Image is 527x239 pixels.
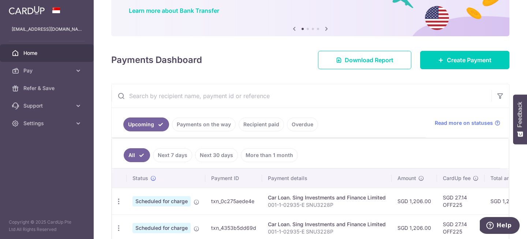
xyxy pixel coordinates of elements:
[124,148,150,162] a: All
[268,201,386,209] p: 001-1-02935-E SNU3228P
[132,175,148,182] span: Status
[318,51,411,69] a: Download Report
[111,53,202,67] h4: Payments Dashboard
[112,84,492,108] input: Search by recipient name, payment id or reference
[397,175,416,182] span: Amount
[287,117,318,131] a: Overdue
[205,188,262,214] td: txn_0c275aede4e
[241,148,298,162] a: More than 1 month
[268,221,386,228] div: Car Loan. Sing Investments and Finance Limited
[23,49,72,57] span: Home
[443,175,471,182] span: CardUp fee
[262,169,392,188] th: Payment details
[23,85,72,92] span: Refer & Save
[153,148,192,162] a: Next 7 days
[9,6,45,15] img: CardUp
[132,223,191,233] span: Scheduled for charge
[129,7,219,14] a: Learn more about Bank Transfer
[23,102,72,109] span: Support
[490,175,515,182] span: Total amt.
[12,26,82,33] p: [EMAIL_ADDRESS][DOMAIN_NAME]
[268,194,386,201] div: Car Loan. Sing Investments and Finance Limited
[345,56,393,64] span: Download Report
[513,94,527,144] button: Feedback - Show survey
[172,117,236,131] a: Payments on the way
[239,117,284,131] a: Recipient paid
[447,56,492,64] span: Create Payment
[435,119,493,127] span: Read more on statuses
[392,188,437,214] td: SGD 1,206.00
[437,188,485,214] td: SGD 27.14 OFF225
[195,148,238,162] a: Next 30 days
[23,67,72,74] span: Pay
[517,102,523,127] span: Feedback
[132,196,191,206] span: Scheduled for charge
[435,119,500,127] a: Read more on statuses
[420,51,509,69] a: Create Payment
[123,117,169,131] a: Upcoming
[480,217,520,235] iframe: Opens a widget where you can find more information
[23,120,72,127] span: Settings
[205,169,262,188] th: Payment ID
[268,228,386,235] p: 001-1-02935-E SNU3228P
